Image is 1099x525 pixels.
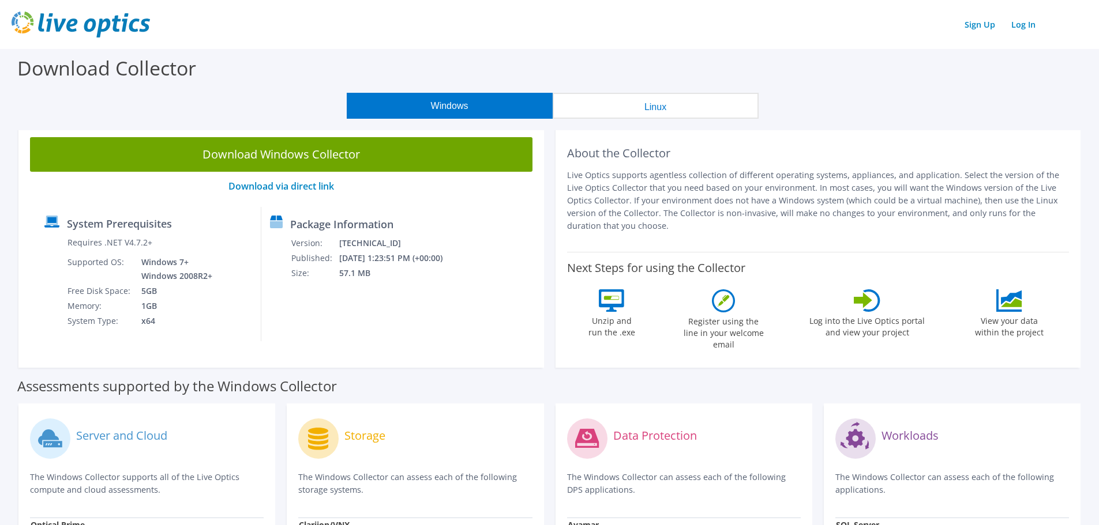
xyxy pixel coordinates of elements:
[291,266,339,281] td: Size:
[17,380,337,392] label: Assessments supported by the Windows Collector
[1006,16,1041,33] a: Log In
[567,146,1070,160] h2: About the Collector
[67,255,133,284] td: Supported OS:
[567,169,1070,232] p: Live Optics supports agentless collection of different operating systems, appliances, and applica...
[585,312,638,338] label: Unzip and run the .exe
[67,284,133,299] td: Free Disk Space:
[290,218,393,230] label: Package Information
[133,314,215,328] td: x64
[347,93,553,119] button: Windows
[680,312,767,350] label: Register using the line in your welcome email
[613,430,697,441] label: Data Protection
[567,471,801,496] p: The Windows Collector can assess each of the following DPS applications.
[339,251,458,266] td: [DATE] 1:23:51 PM (+00:00)
[967,312,1051,338] label: View your data within the project
[67,314,133,328] td: System Type:
[133,299,215,314] td: 1GB
[339,266,458,281] td: 57.1 MB
[133,255,215,284] td: Windows 7+ Windows 2008R2+
[67,299,133,314] td: Memory:
[809,312,925,338] label: Log into the Live Optics portal and view your project
[553,93,759,119] button: Linux
[882,430,939,441] label: Workloads
[835,471,1069,496] p: The Windows Collector can assess each of the following applications.
[133,284,215,299] td: 5GB
[30,471,264,496] p: The Windows Collector supports all of the Live Optics compute and cloud assessments.
[67,237,152,248] label: Requires .NET V4.7.2+
[228,180,334,192] a: Download via direct link
[67,218,172,229] label: System Prerequisites
[76,430,167,441] label: Server and Cloud
[12,12,150,37] img: live_optics_svg.svg
[291,251,339,266] td: Published:
[30,137,532,172] a: Download Windows Collector
[17,55,196,81] label: Download Collector
[339,236,458,251] td: [TECHNICAL_ID]
[344,430,385,441] label: Storage
[959,16,1001,33] a: Sign Up
[298,471,532,496] p: The Windows Collector can assess each of the following storage systems.
[291,236,339,251] td: Version:
[567,261,745,275] label: Next Steps for using the Collector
